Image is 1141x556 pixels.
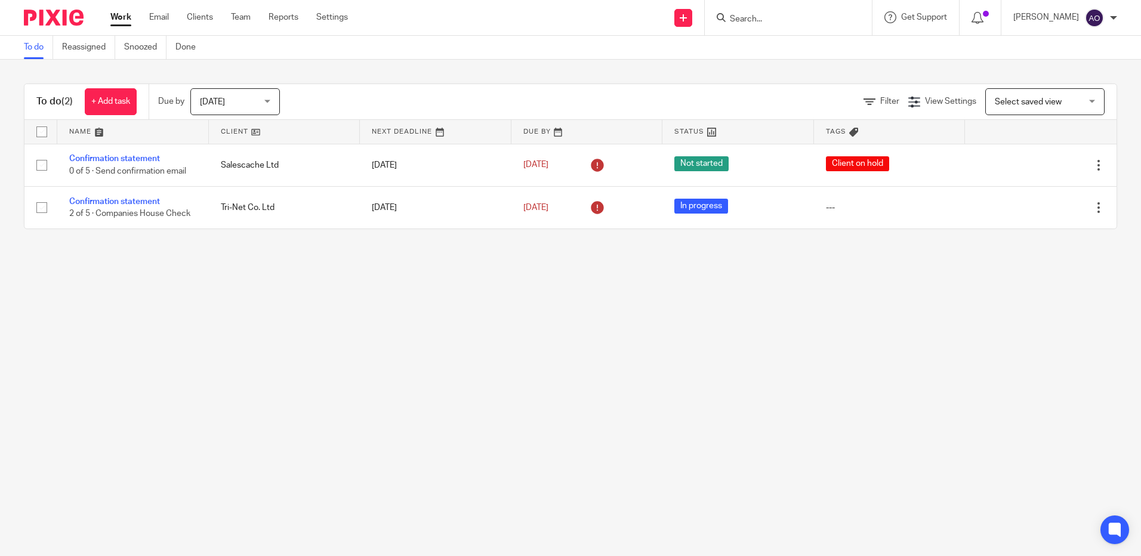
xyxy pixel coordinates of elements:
span: In progress [674,199,728,214]
a: Confirmation statement [69,197,160,206]
span: 0 of 5 · Send confirmation email [69,167,186,175]
input: Search [729,14,836,25]
img: Pixie [24,10,84,26]
a: + Add task [85,88,137,115]
span: Client on hold [826,156,889,171]
div: --- [826,202,954,214]
td: Salescache Ltd [209,144,360,186]
a: Clients [187,11,213,23]
a: Confirmation statement [69,155,160,163]
a: Reassigned [62,36,115,59]
a: Done [175,36,205,59]
span: Get Support [901,13,947,21]
a: Team [231,11,251,23]
a: Settings [316,11,348,23]
td: Tri-Net Co. Ltd [209,186,360,228]
span: [DATE] [200,98,225,106]
a: Reports [269,11,298,23]
h1: To do [36,95,73,108]
a: Snoozed [124,36,166,59]
a: To do [24,36,53,59]
a: Work [110,11,131,23]
span: [DATE] [523,203,548,212]
p: Due by [158,95,184,107]
span: 2 of 5 · Companies House Check [69,209,190,218]
span: (2) [61,97,73,106]
span: Tags [826,128,846,135]
span: Not started [674,156,729,171]
img: svg%3E [1085,8,1104,27]
span: Filter [880,97,899,106]
a: Email [149,11,169,23]
span: View Settings [925,97,976,106]
td: [DATE] [360,186,511,228]
td: [DATE] [360,144,511,186]
p: [PERSON_NAME] [1013,11,1079,23]
span: [DATE] [523,161,548,169]
span: Select saved view [995,98,1062,106]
